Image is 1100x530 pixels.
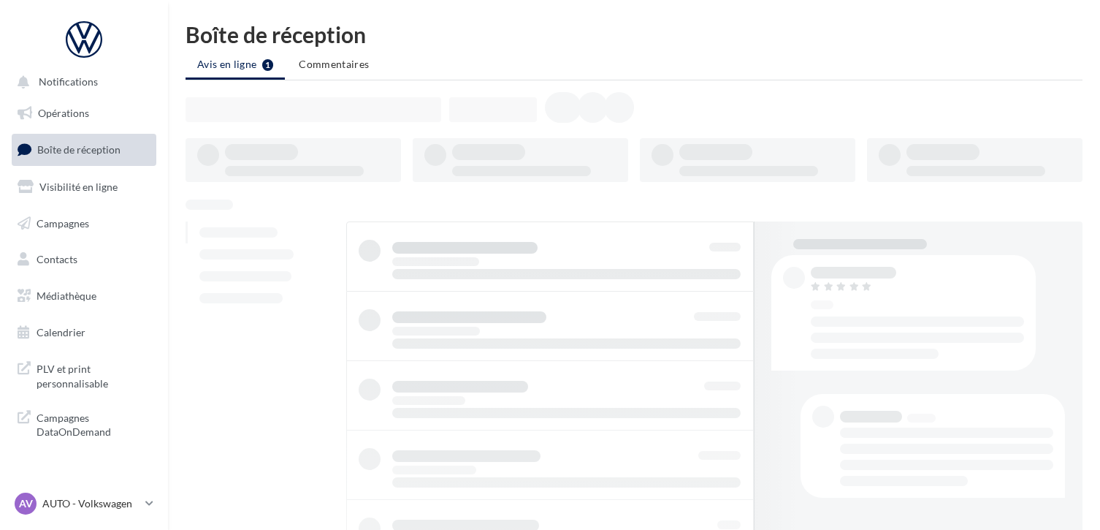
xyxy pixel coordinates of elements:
[37,216,89,229] span: Campagnes
[186,23,1082,45] div: Boîte de réception
[9,244,159,275] a: Contacts
[37,289,96,302] span: Médiathèque
[9,281,159,311] a: Médiathèque
[38,107,89,119] span: Opérations
[42,496,140,511] p: AUTO - Volkswagen
[9,208,159,239] a: Campagnes
[37,143,121,156] span: Boîte de réception
[9,98,159,129] a: Opérations
[299,58,369,70] span: Commentaires
[9,317,159,348] a: Calendrier
[37,326,85,338] span: Calendrier
[19,496,33,511] span: AV
[37,359,150,390] span: PLV et print personnalisable
[9,134,159,165] a: Boîte de réception
[9,353,159,396] a: PLV et print personnalisable
[12,490,156,518] a: AV AUTO - Volkswagen
[37,253,77,265] span: Contacts
[39,181,118,193] span: Visibilité en ligne
[9,172,159,202] a: Visibilité en ligne
[37,408,150,439] span: Campagnes DataOnDemand
[39,76,98,88] span: Notifications
[9,402,159,445] a: Campagnes DataOnDemand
